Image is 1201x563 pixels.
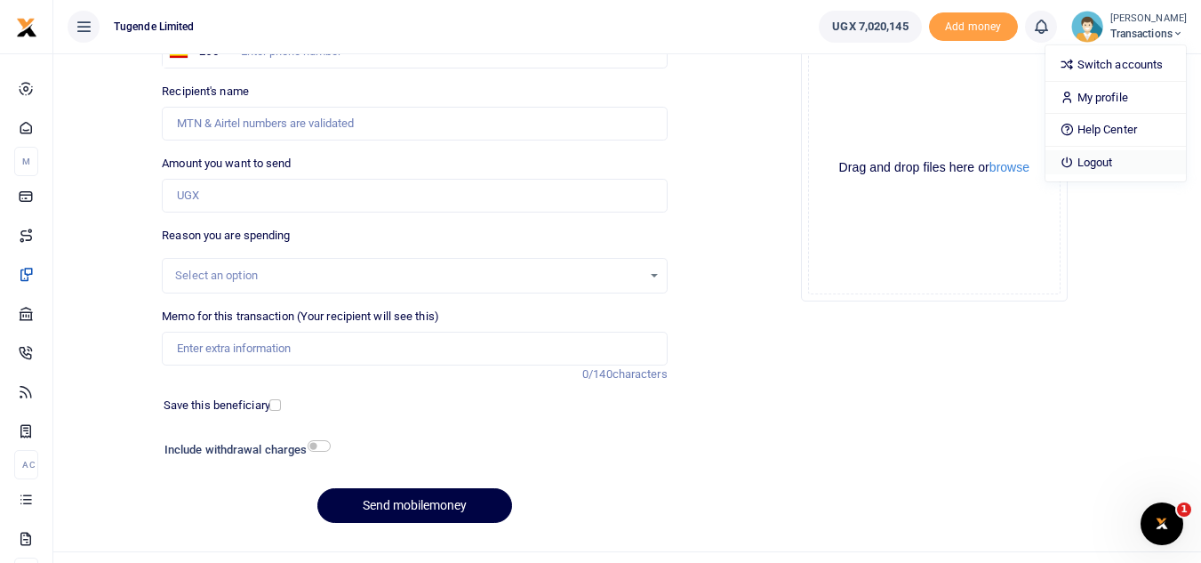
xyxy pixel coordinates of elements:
label: Memo for this transaction (Your recipient will see this) [162,308,439,326]
span: characters [613,367,668,381]
li: Toup your wallet [929,12,1018,42]
img: logo-small [16,17,37,38]
input: UGX [162,179,667,213]
label: Amount you want to send [162,155,291,173]
span: Transactions [1110,26,1187,42]
button: Send mobilemoney [317,488,512,523]
div: Drag and drop files here or [809,159,1060,176]
h6: Include withdrawal charges [164,443,323,457]
a: logo-small logo-large logo-large [16,20,37,33]
div: Select an option [175,267,641,285]
span: Tugende Limited [107,19,202,35]
span: UGX 7,020,145 [832,18,908,36]
li: Ac [14,450,38,479]
a: UGX 7,020,145 [819,11,921,43]
button: browse [989,161,1029,173]
label: Recipient's name [162,83,249,101]
input: Enter extra information [162,332,667,366]
label: Save this beneficiary [164,397,270,414]
div: File Uploader [801,35,1068,302]
input: MTN & Airtel numbers are validated [162,107,667,141]
a: My profile [1045,85,1186,110]
img: profile-user [1071,11,1103,43]
li: Wallet ballance [812,11,928,43]
li: M [14,147,38,176]
span: 1 [1177,503,1191,517]
a: Help Center [1045,117,1186,142]
span: 0/140 [582,367,613,381]
a: Add money [929,19,1018,32]
iframe: Intercom live chat [1141,503,1183,545]
span: Add money [929,12,1018,42]
label: Reason you are spending [162,227,290,245]
a: Switch accounts [1045,52,1186,77]
a: Logout [1045,150,1186,175]
a: profile-user [PERSON_NAME] Transactions [1071,11,1187,43]
small: [PERSON_NAME] [1110,12,1187,27]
